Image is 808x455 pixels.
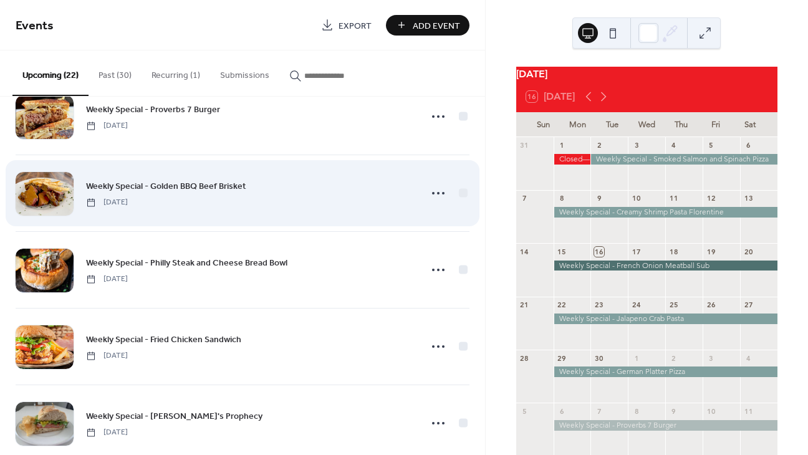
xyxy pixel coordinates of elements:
div: 9 [594,194,604,203]
a: Weekly Special - Proverbs 7 Burger [86,102,220,117]
button: Past (30) [89,50,142,95]
span: Weekly Special - Fried Chicken Sandwich [86,333,241,347]
div: 10 [706,406,716,416]
div: Weekly Special - French Onion Meatball Sub [554,261,777,271]
div: Sat [733,112,767,137]
span: [DATE] [86,350,128,362]
div: Wed [630,112,664,137]
div: 4 [744,353,753,363]
div: Weekly Special - Jalapeno Crab Pasta [554,314,777,324]
div: 17 [632,247,641,256]
div: 2 [669,353,678,363]
span: [DATE] [86,274,128,285]
div: 30 [594,353,604,363]
div: 14 [520,247,529,256]
button: Submissions [210,50,279,95]
div: 15 [557,247,567,256]
a: Weekly Special - Golden BBQ Beef Brisket [86,179,246,193]
div: 4 [669,141,678,150]
div: 29 [557,353,567,363]
div: 11 [669,194,678,203]
div: 19 [706,247,716,256]
div: 13 [744,194,753,203]
div: 3 [706,353,716,363]
div: Tue [595,112,629,137]
div: 12 [706,194,716,203]
div: 8 [557,194,567,203]
a: Weekly Special - [PERSON_NAME]'s Prophecy [86,409,262,423]
button: Recurring (1) [142,50,210,95]
span: Events [16,14,54,38]
div: 18 [669,247,678,256]
div: Fri [698,112,733,137]
div: 27 [744,300,753,310]
div: Closed—Labor Day [554,154,591,165]
div: 10 [632,194,641,203]
div: 5 [520,406,529,416]
button: Upcoming (22) [12,50,89,96]
div: Weekly Special - Proverbs 7 Burger [554,420,777,431]
div: 6 [557,406,567,416]
div: 8 [632,406,641,416]
span: Weekly Special - Proverbs 7 Burger [86,103,220,117]
div: 1 [557,141,567,150]
span: Weekly Special - Philly Steak and Cheese Bread Bowl [86,257,287,270]
a: Weekly Special - Philly Steak and Cheese Bread Bowl [86,256,287,270]
div: 24 [632,300,641,310]
div: 9 [669,406,678,416]
span: Weekly Special - [PERSON_NAME]'s Prophecy [86,410,262,423]
div: 28 [520,353,529,363]
div: 23 [594,300,604,310]
div: 11 [744,406,753,416]
div: 2 [594,141,604,150]
div: Weekly Special - Smoked Salmon and Spinach Pizza [590,154,777,165]
div: 31 [520,141,529,150]
div: 3 [632,141,641,150]
div: 6 [744,141,753,150]
div: Weekly Special - Creamy Shrimp Pasta Florentine [554,207,777,218]
div: 1 [632,353,641,363]
div: Mon [560,112,595,137]
a: Export [312,15,381,36]
div: 20 [744,247,753,256]
span: [DATE] [86,120,128,132]
div: 7 [594,406,604,416]
div: 26 [706,300,716,310]
div: 22 [557,300,567,310]
button: Add Event [386,15,469,36]
div: 25 [669,300,678,310]
span: Add Event [413,19,460,32]
div: Sun [526,112,560,137]
div: 21 [520,300,529,310]
div: Thu [664,112,698,137]
div: [DATE] [516,67,777,82]
div: 7 [520,194,529,203]
a: Weekly Special - Fried Chicken Sandwich [86,332,241,347]
span: [DATE] [86,197,128,208]
div: 5 [706,141,716,150]
span: Export [339,19,372,32]
span: [DATE] [86,427,128,438]
div: 16 [594,247,604,256]
span: Weekly Special - Golden BBQ Beef Brisket [86,180,246,193]
div: Weekly Special - German Platter Pizza [554,366,777,377]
